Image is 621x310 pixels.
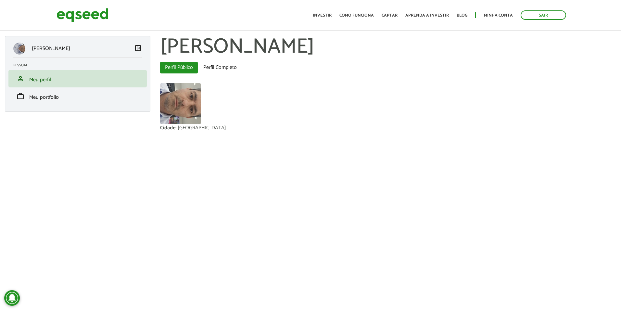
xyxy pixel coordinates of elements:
[29,93,59,102] span: Meu portfólio
[13,63,147,67] h2: Pessoal
[8,87,147,105] li: Meu portfólio
[457,13,467,18] a: Blog
[13,75,142,83] a: personMeu perfil
[160,125,178,131] div: Cidade
[134,44,142,52] span: left_panel_close
[160,83,201,124] a: Ver perfil do usuário.
[13,92,142,100] a: workMeu portfólio
[32,45,70,52] p: [PERSON_NAME]
[175,123,176,132] span: :
[29,75,51,84] span: Meu perfil
[178,125,226,131] div: [GEOGRAPHIC_DATA]
[313,13,332,18] a: Investir
[17,92,24,100] span: work
[8,70,147,87] li: Meu perfil
[160,36,616,58] h1: [PERSON_NAME]
[17,75,24,83] span: person
[160,83,201,124] img: Foto de Alexandre Moraes Aquino
[405,13,449,18] a: Aprenda a investir
[160,62,198,73] a: Perfil Público
[382,13,398,18] a: Captar
[339,13,374,18] a: Como funciona
[198,62,242,73] a: Perfil Completo
[521,10,566,20] a: Sair
[484,13,513,18] a: Minha conta
[134,44,142,53] a: Colapsar menu
[57,6,108,24] img: EqSeed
